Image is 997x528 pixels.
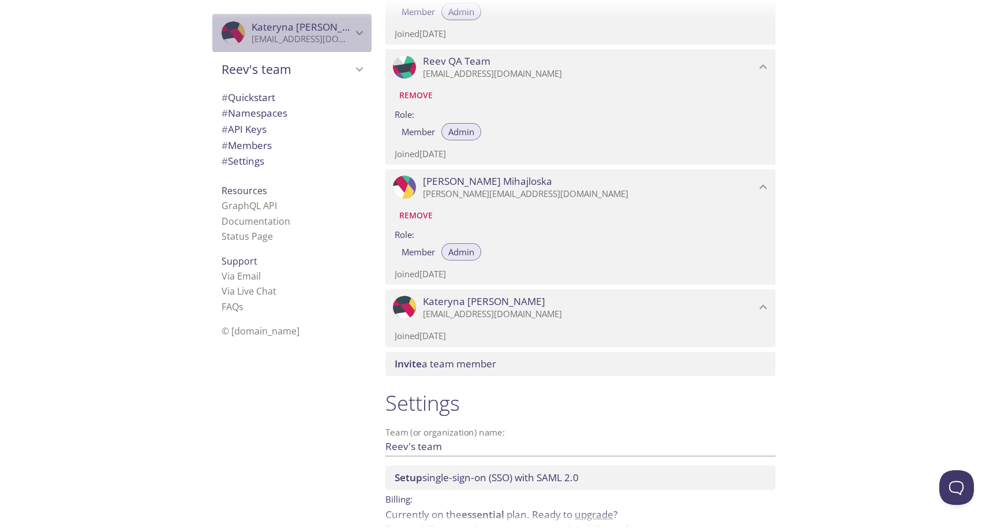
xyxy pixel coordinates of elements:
label: Team (or organization) name: [385,428,505,437]
span: Ready to ? [532,508,617,521]
span: Remove [399,209,433,222]
span: Settings [222,154,264,168]
label: Role: [395,225,766,242]
span: a team member [395,357,496,370]
div: Setup SSO [385,466,775,490]
div: Reev QA Team [385,49,775,85]
p: Billing: [385,490,775,507]
span: # [222,122,228,136]
span: Resources [222,184,267,197]
iframe: Help Scout Beacon - Open [939,470,974,505]
div: Reev's team [212,54,372,84]
span: [PERSON_NAME] Mihajloska [423,175,552,188]
a: Status Page [222,230,273,243]
span: Setup [395,471,422,484]
button: Remove [395,206,437,225]
span: Quickstart [222,91,275,104]
p: [EMAIL_ADDRESS][DOMAIN_NAME] [423,308,756,320]
div: Invite a team member [385,352,775,376]
div: API Keys [212,121,372,137]
button: Admin [441,123,481,140]
span: # [222,154,228,168]
div: Kateryna Vasylenko [385,289,775,325]
p: Joined [DATE] [395,148,766,160]
div: Kateryna Vasylenko [212,14,372,52]
span: # [222,139,228,152]
div: Ana Mihajloska [385,169,775,205]
button: Member [395,243,442,261]
span: Invite [395,357,422,370]
span: # [222,91,228,104]
a: Via Live Chat [222,285,276,298]
span: Reev's team [222,61,352,77]
span: # [222,106,228,120]
span: Remove [399,88,433,102]
a: Documentation [222,215,290,228]
div: Namespaces [212,105,372,121]
span: © [DOMAIN_NAME] [222,325,299,337]
p: Joined [DATE] [395,28,766,40]
span: Reev QA Team [423,55,490,68]
a: GraphQL API [222,199,277,212]
label: Role: [395,105,766,122]
span: s [239,300,243,313]
p: Joined [DATE] [395,268,766,280]
button: Member [395,123,442,140]
p: [PERSON_NAME][EMAIL_ADDRESS][DOMAIN_NAME] [423,188,756,200]
p: [EMAIL_ADDRESS][DOMAIN_NAME] [252,34,352,45]
button: Remove [395,86,437,105]
a: upgrade [575,508,613,521]
button: Admin [441,243,481,261]
a: Via Email [222,270,261,282]
div: Members [212,137,372,154]
p: Joined [DATE] [395,330,766,342]
span: Kateryna [PERSON_NAME] [423,295,545,308]
span: essential [462,508,504,521]
span: Namespaces [222,106,287,120]
span: Members [222,139,272,152]
span: API Keys [222,122,267,136]
div: Team Settings [212,153,372,169]
h1: Settings [385,390,775,416]
span: Support [222,255,257,267]
p: [EMAIL_ADDRESS][DOMAIN_NAME] [423,68,756,80]
span: single-sign-on (SSO) with SAML 2.0 [395,471,579,484]
a: FAQ [222,300,243,313]
div: Quickstart [212,90,372,106]
span: Kateryna [PERSON_NAME] [252,20,374,34]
